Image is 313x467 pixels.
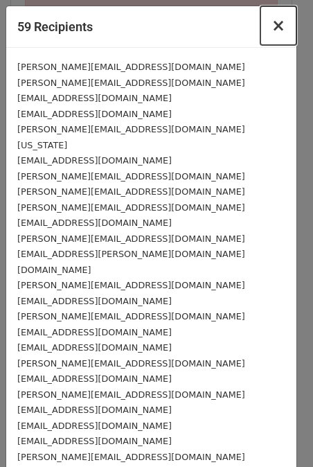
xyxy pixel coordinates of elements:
span: × [271,16,285,35]
small: [EMAIL_ADDRESS][DOMAIN_NAME] [17,155,172,166]
small: [PERSON_NAME][EMAIL_ADDRESS][DOMAIN_NAME] [17,358,245,369]
small: [EMAIL_ADDRESS][DOMAIN_NAME] [17,421,172,431]
h5: 59 Recipients [17,17,93,36]
small: [PERSON_NAME][EMAIL_ADDRESS][DOMAIN_NAME] [17,171,245,182]
small: [EMAIL_ADDRESS][DOMAIN_NAME] [17,436,172,446]
small: [EMAIL_ADDRESS][PERSON_NAME][DOMAIN_NAME] [17,249,245,259]
small: [PERSON_NAME][EMAIL_ADDRESS][DOMAIN_NAME] [17,280,245,290]
small: [PERSON_NAME][EMAIL_ADDRESS][DOMAIN_NAME] [17,311,245,321]
small: [DOMAIN_NAME] [17,265,91,275]
small: [EMAIL_ADDRESS][DOMAIN_NAME] [17,296,172,306]
small: [PERSON_NAME][EMAIL_ADDRESS][DOMAIN_NAME] [17,202,245,213]
small: [PERSON_NAME][EMAIL_ADDRESS][DOMAIN_NAME] [17,78,245,88]
small: [EMAIL_ADDRESS][DOMAIN_NAME] [17,93,172,103]
small: [EMAIL_ADDRESS][DOMAIN_NAME] [17,373,172,384]
small: [PERSON_NAME][EMAIL_ADDRESS][DOMAIN_NAME] [17,389,245,400]
small: [PERSON_NAME][EMAIL_ADDRESS][DOMAIN_NAME] [17,452,245,462]
small: [EMAIL_ADDRESS][DOMAIN_NAME] [17,405,172,415]
small: [EMAIL_ADDRESS][DOMAIN_NAME] [17,342,172,353]
small: [PERSON_NAME][EMAIL_ADDRESS][DOMAIN_NAME] [17,62,245,72]
small: [PERSON_NAME][EMAIL_ADDRESS][DOMAIN_NAME] [17,186,245,197]
small: [EMAIL_ADDRESS][DOMAIN_NAME] [17,109,172,119]
small: [EMAIL_ADDRESS][DOMAIN_NAME] [17,218,172,228]
small: [EMAIL_ADDRESS][DOMAIN_NAME] [17,327,172,337]
button: Close [260,6,296,45]
small: [PERSON_NAME][EMAIL_ADDRESS][DOMAIN_NAME] [17,233,245,244]
iframe: Chat Widget [244,400,313,467]
small: [PERSON_NAME][EMAIL_ADDRESS][DOMAIN_NAME][US_STATE] [17,124,245,150]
